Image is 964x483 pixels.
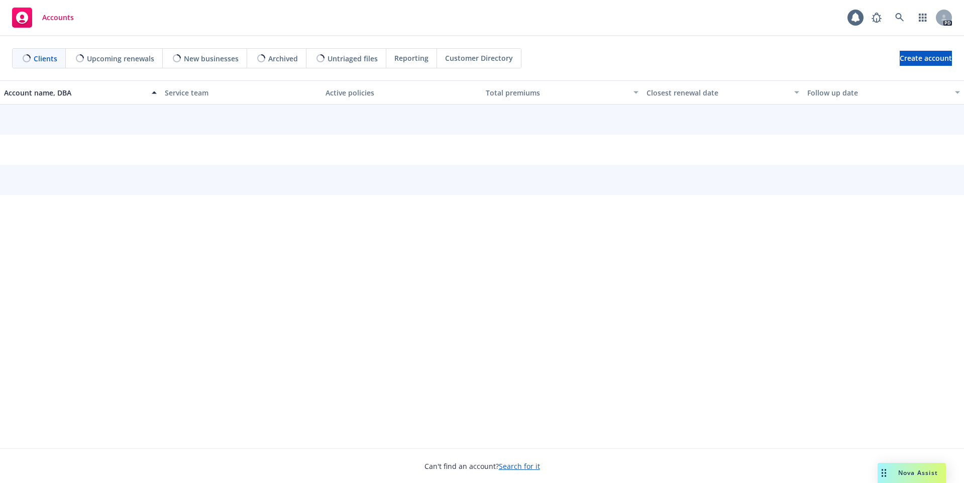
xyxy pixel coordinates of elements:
[394,53,429,63] span: Reporting
[34,53,57,64] span: Clients
[890,8,910,28] a: Search
[807,87,949,98] div: Follow up date
[898,468,938,477] span: Nova Assist
[268,53,298,64] span: Archived
[499,461,540,471] a: Search for it
[878,463,946,483] button: Nova Assist
[322,80,482,105] button: Active policies
[8,4,78,32] a: Accounts
[867,8,887,28] a: Report a Bug
[900,51,952,66] a: Create account
[642,80,803,105] button: Closest renewal date
[165,87,317,98] div: Service team
[900,49,952,68] span: Create account
[326,87,478,98] div: Active policies
[647,87,788,98] div: Closest renewal date
[486,87,627,98] div: Total premiums
[87,53,154,64] span: Upcoming renewals
[161,80,322,105] button: Service team
[913,8,933,28] a: Switch app
[445,53,513,63] span: Customer Directory
[424,461,540,471] span: Can't find an account?
[878,463,890,483] div: Drag to move
[482,80,642,105] button: Total premiums
[328,53,378,64] span: Untriaged files
[42,14,74,22] span: Accounts
[4,87,146,98] div: Account name, DBA
[184,53,239,64] span: New businesses
[803,80,964,105] button: Follow up date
